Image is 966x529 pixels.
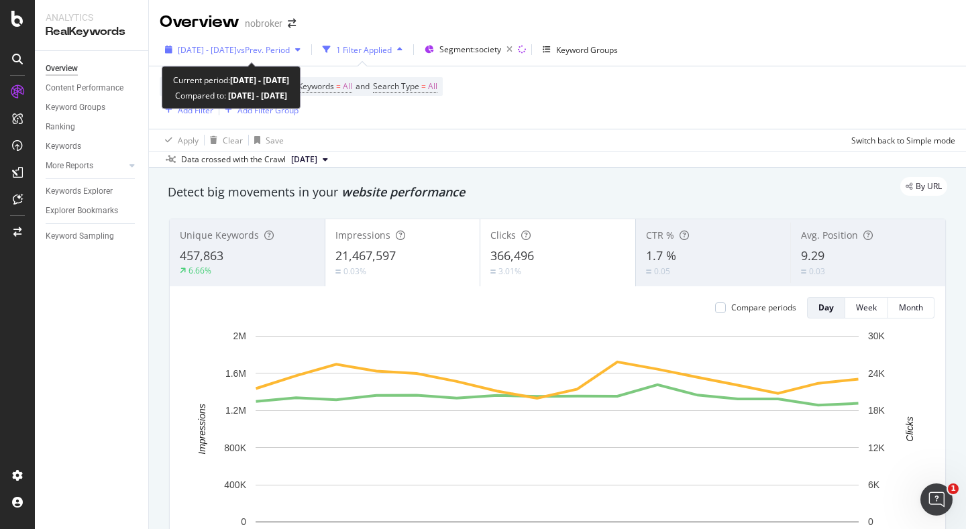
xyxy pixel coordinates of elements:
a: Explorer Bookmarks [46,204,139,218]
a: Overview [46,62,139,76]
span: By URL [916,182,942,190]
span: 366,496 [490,247,534,263]
button: Segment:society [419,39,518,60]
button: Switch back to Simple mode [846,129,955,151]
div: RealKeywords [46,24,138,40]
span: Unique Keywords [180,229,259,241]
span: 1 [948,483,959,494]
text: 0 [868,516,873,527]
div: Keyword Groups [46,101,105,115]
span: 21,467,597 [335,247,396,263]
button: Clear [205,129,243,151]
div: Apply [178,135,199,146]
a: Keyword Sampling [46,229,139,243]
span: Avg. Position [801,229,858,241]
span: = [421,80,426,92]
div: 0.03% [343,266,366,277]
div: Keywords [46,139,81,154]
span: 1.7 % [646,247,676,263]
text: 1.6M [225,368,246,379]
span: vs Prev. Period [237,44,290,56]
button: Apply [160,129,199,151]
span: = [336,80,341,92]
button: Week [845,297,888,318]
span: Clicks [490,229,516,241]
button: Add Filter [160,102,213,118]
text: 18K [868,405,885,416]
div: Week [856,302,877,313]
div: More Reports [46,159,93,173]
span: and [356,80,370,92]
div: Compared to: [175,88,287,103]
div: Explorer Bookmarks [46,204,118,218]
div: Current period: [173,72,289,88]
div: Analytics [46,11,138,24]
b: [DATE] - [DATE] [230,74,289,86]
a: Keyword Groups [46,101,139,115]
div: Overview [160,11,239,34]
text: Impressions [197,404,207,454]
text: 2M [233,331,246,341]
div: Compare periods [731,302,796,313]
a: More Reports [46,159,125,173]
text: 1.2M [225,405,246,416]
iframe: Intercom live chat [920,483,953,516]
div: 3.01% [498,266,521,277]
a: Keywords [46,139,139,154]
text: Clicks [904,416,915,441]
text: 30K [868,331,885,341]
span: 9.29 [801,247,824,263]
div: Clear [223,135,243,146]
span: CTR % [646,229,674,241]
button: Keyword Groups [537,39,623,60]
div: 6.66% [189,265,211,276]
span: 2025 Aug. 4th [291,154,317,166]
div: 0.05 [654,266,670,277]
button: Add Filter Group [219,102,299,118]
div: Ranking [46,120,75,134]
div: Keyword Sampling [46,229,114,243]
button: Day [807,297,845,318]
text: 400K [224,479,246,490]
div: Data crossed with the Crawl [181,154,286,166]
span: All [428,77,437,96]
span: Search Type [373,80,419,92]
text: 24K [868,368,885,379]
button: [DATE] - [DATE]vsPrev. Period [160,39,306,60]
button: Save [249,129,284,151]
button: Month [888,297,934,318]
div: Add Filter [178,105,213,116]
div: Content Performance [46,81,123,95]
div: 1 Filter Applied [336,44,392,56]
img: Equal [335,270,341,274]
a: Ranking [46,120,139,134]
div: Switch back to Simple mode [851,135,955,146]
text: 0 [241,516,246,527]
a: Content Performance [46,81,139,95]
span: All [343,77,352,96]
div: Overview [46,62,78,76]
text: 12K [868,443,885,453]
div: nobroker [245,17,282,30]
span: 457,863 [180,247,223,263]
span: Keywords [298,80,334,92]
div: Keywords Explorer [46,184,113,198]
div: arrow-right-arrow-left [288,19,296,28]
b: [DATE] - [DATE] [226,90,287,101]
button: 1 Filter Applied [317,39,408,60]
text: 6K [868,479,880,490]
div: legacy label [900,177,947,196]
span: Segment: society [439,44,501,55]
img: Equal [646,270,651,274]
span: [DATE] - [DATE] [178,44,237,56]
button: [DATE] [286,152,333,168]
div: Keyword Groups [556,44,618,56]
div: Add Filter Group [237,105,299,116]
div: Day [818,302,834,313]
a: Keywords Explorer [46,184,139,198]
div: 0.03 [809,266,825,277]
span: Impressions [335,229,390,241]
img: Equal [801,270,806,274]
img: Equal [490,270,496,274]
div: Month [899,302,923,313]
